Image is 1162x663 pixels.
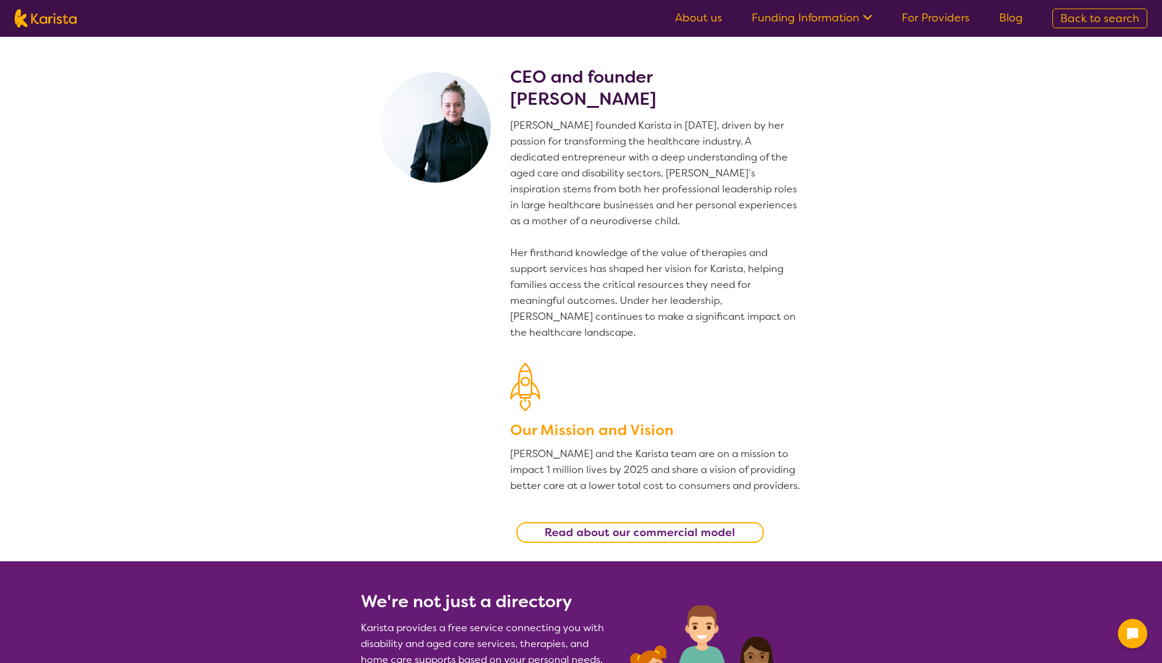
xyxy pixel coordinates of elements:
p: [PERSON_NAME] founded Karista in [DATE], driven by her passion for transforming the healthcare in... [510,118,802,341]
a: About us [675,10,722,25]
p: [PERSON_NAME] and the Karista team are on a mission to impact 1 million lives by 2025 and share a... [510,446,802,494]
a: Blog [999,10,1023,25]
a: Back to search [1052,9,1147,28]
img: Karista logo [15,9,77,28]
img: Our Mission [510,363,540,411]
h2: CEO and founder [PERSON_NAME] [510,66,802,110]
b: Read about our commercial model [545,525,735,540]
span: Back to search [1060,11,1139,26]
a: Funding Information [752,10,872,25]
a: For Providers [902,10,970,25]
h2: We're not just a directory [361,591,616,613]
h3: Our Mission and Vision [510,419,802,441]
